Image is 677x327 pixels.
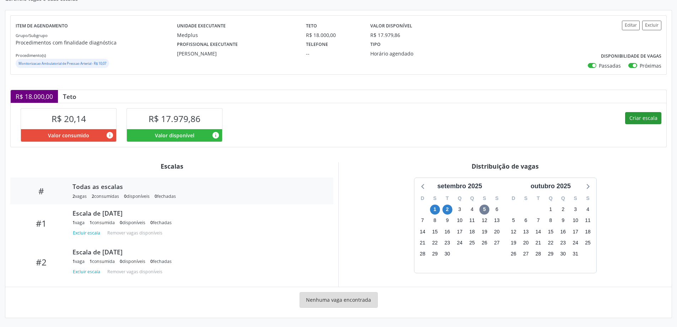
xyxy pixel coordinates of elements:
div: # [15,186,68,196]
div: disponíveis [124,193,150,199]
button: Excluir escala [72,267,103,276]
span: sábado, 20 de setembro de 2025 [492,227,502,237]
span: segunda-feira, 22 de setembro de 2025 [430,238,440,248]
span: 2 [92,193,94,199]
span: sexta-feira, 24 de outubro de 2025 [570,238,580,248]
div: S [429,193,441,204]
label: Telefone [306,39,328,50]
span: quinta-feira, 30 de outubro de 2025 [558,249,568,259]
span: domingo, 7 de setembro de 2025 [418,216,428,226]
span: sábado, 11 de outubro de 2025 [583,216,593,226]
div: R$ 18.000,00 [306,31,360,39]
span: Valor disponível [155,132,194,139]
span: quinta-feira, 2 de outubro de 2025 [558,205,568,215]
span: R$ 17.979,86 [149,113,200,125]
span: sábado, 6 de setembro de 2025 [492,205,502,215]
div: fechadas [150,258,172,264]
span: terça-feira, 7 de outubro de 2025 [533,216,543,226]
span: Valor consumido [48,132,89,139]
div: S [478,193,491,204]
div: outubro 2025 [528,181,574,191]
div: #2 [15,257,68,267]
div: Distribuição de vagas [344,162,667,170]
span: quarta-feira, 8 de outubro de 2025 [546,216,555,226]
span: domingo, 21 de setembro de 2025 [418,238,428,248]
div: Escala de [DATE] [72,209,323,217]
span: domingo, 28 de setembro de 2025 [418,249,428,259]
div: D [507,193,520,204]
div: Escala de [DATE] [72,248,323,256]
div: disponíveis [120,258,145,264]
span: sexta-feira, 5 de setembro de 2025 [479,205,489,215]
span: quinta-feira, 23 de outubro de 2025 [558,238,568,248]
label: Próximas [640,62,661,69]
div: Q [453,193,466,204]
div: Q [544,193,557,204]
span: 0 [155,193,157,199]
span: quarta-feira, 15 de outubro de 2025 [546,227,555,237]
span: domingo, 12 de outubro de 2025 [509,227,519,237]
span: quinta-feira, 18 de setembro de 2025 [467,227,477,237]
div: R$ 18.000,00 [11,90,58,103]
span: 0 [124,193,127,199]
label: Passadas [599,62,621,69]
p: Procedimentos com finalidade diagnóstica [16,39,177,46]
span: quarta-feira, 29 de outubro de 2025 [546,249,555,259]
div: Escalas [10,162,333,170]
span: quarta-feira, 22 de outubro de 2025 [546,238,555,248]
span: sexta-feira, 17 de outubro de 2025 [570,227,580,237]
span: terça-feira, 21 de outubro de 2025 [533,238,543,248]
small: Grupo/Subgrupo [16,33,48,38]
span: sábado, 25 de outubro de 2025 [583,238,593,248]
span: sexta-feira, 19 de setembro de 2025 [479,227,489,237]
div: Todas as escalas [72,183,323,190]
label: Disponibilidade de vagas [601,51,661,62]
div: S [569,193,582,204]
div: setembro 2025 [434,181,485,191]
div: S [491,193,503,204]
button: Criar escala [625,112,661,124]
div: vagas [72,193,87,199]
div: fechadas [150,220,172,226]
span: terça-feira, 14 de outubro de 2025 [533,227,543,237]
span: 1 [72,220,75,226]
label: Profissional executante [177,39,238,50]
div: -- [306,50,360,57]
span: sexta-feira, 12 de setembro de 2025 [479,216,489,226]
div: fechadas [155,193,176,199]
span: quarta-feira, 1 de outubro de 2025 [546,205,555,215]
div: S [582,193,594,204]
div: Nenhuma vaga encontrada [300,292,378,308]
div: T [441,193,453,204]
span: terça-feira, 23 de setembro de 2025 [442,238,452,248]
span: quinta-feira, 4 de setembro de 2025 [467,205,477,215]
i: Valor consumido por agendamentos feitos para este serviço [106,131,114,139]
div: T [532,193,544,204]
span: segunda-feira, 29 de setembro de 2025 [430,249,440,259]
span: quarta-feira, 10 de setembro de 2025 [455,216,464,226]
span: 0 [120,258,122,264]
span: terça-feira, 16 de setembro de 2025 [442,227,452,237]
span: 0 [120,220,122,226]
span: quinta-feira, 9 de outubro de 2025 [558,216,568,226]
small: Monitorizacao Ambulatorial de Pressao Arterial - R$ 10,07 [18,61,106,66]
span: domingo, 26 de outubro de 2025 [509,249,519,259]
label: Unidade executante [177,21,226,32]
div: Q [466,193,478,204]
span: quarta-feira, 3 de setembro de 2025 [455,205,464,215]
span: segunda-feira, 1 de setembro de 2025 [430,205,440,215]
div: vaga [72,220,85,226]
div: D [417,193,429,204]
div: S [520,193,532,204]
label: Valor disponível [370,21,412,32]
span: 0 [150,220,153,226]
div: vaga [72,258,85,264]
span: sexta-feira, 3 de outubro de 2025 [570,205,580,215]
span: terça-feira, 28 de outubro de 2025 [533,249,543,259]
span: terça-feira, 2 de setembro de 2025 [442,205,452,215]
span: segunda-feira, 13 de outubro de 2025 [521,227,531,237]
span: segunda-feira, 20 de outubro de 2025 [521,238,531,248]
span: segunda-feira, 8 de setembro de 2025 [430,216,440,226]
span: quinta-feira, 11 de setembro de 2025 [467,216,477,226]
span: sexta-feira, 31 de outubro de 2025 [570,249,580,259]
